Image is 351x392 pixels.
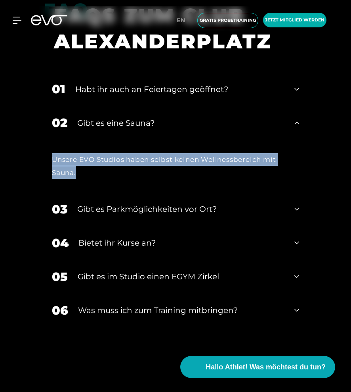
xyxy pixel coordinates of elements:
span: Jetzt Mitglied werden [265,17,324,23]
a: Jetzt Mitglied werden [261,13,329,28]
div: 04 [52,234,69,252]
div: 01 [52,80,65,98]
div: Habt ihr auch an Feiertagen geöffnet? [75,83,284,95]
div: Unsere EVO Studios haben selbst keinen Wellnessbereich mit Sauna. [52,153,299,179]
div: Gibt es Parkmöglichkeiten vor Ort? [77,203,284,215]
span: Gratis Probetraining [200,17,256,24]
div: Gibt es im Studio einen EGYM Zirkel [78,271,284,282]
div: Gibt es eine Sauna? [77,117,284,129]
a: Gratis Probetraining [195,13,261,28]
span: en [177,17,185,24]
span: Hallo Athlet! Was möchtest du tun? [206,362,326,373]
div: Bietet ihr Kurse an? [78,237,284,249]
a: en [177,16,190,25]
div: 02 [52,114,67,132]
button: Hallo Athlet! Was möchtest du tun? [180,356,335,378]
div: 03 [52,200,67,218]
div: 06 [52,302,68,319]
div: Was muss ich zum Training mitbringen? [78,304,284,316]
div: 05 [52,268,68,286]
